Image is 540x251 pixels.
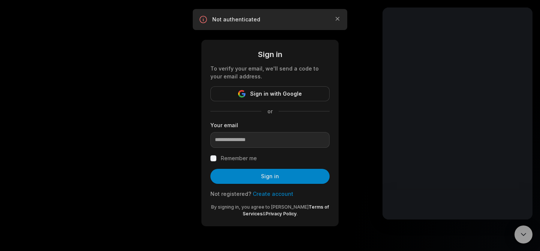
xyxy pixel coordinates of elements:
[210,169,330,184] button: Sign in
[211,204,309,210] span: By signing in, you agree to [PERSON_NAME]
[253,191,293,197] a: Create account
[250,89,302,98] span: Sign in with Google
[265,211,297,216] a: Privacy Policy
[262,211,265,216] span: &
[210,49,330,60] div: Sign in
[243,204,329,216] a: Terms of Services
[210,191,251,197] span: Not registered?
[210,65,330,80] div: To verify your email, we'll send a code to your email address.
[514,225,532,243] div: Open Intercom Messenger
[221,154,257,163] label: Remember me
[297,211,298,216] span: .
[210,86,330,101] button: Sign in with Google
[210,121,330,129] label: Your email
[212,16,328,23] p: Not authenticated
[261,107,279,115] span: or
